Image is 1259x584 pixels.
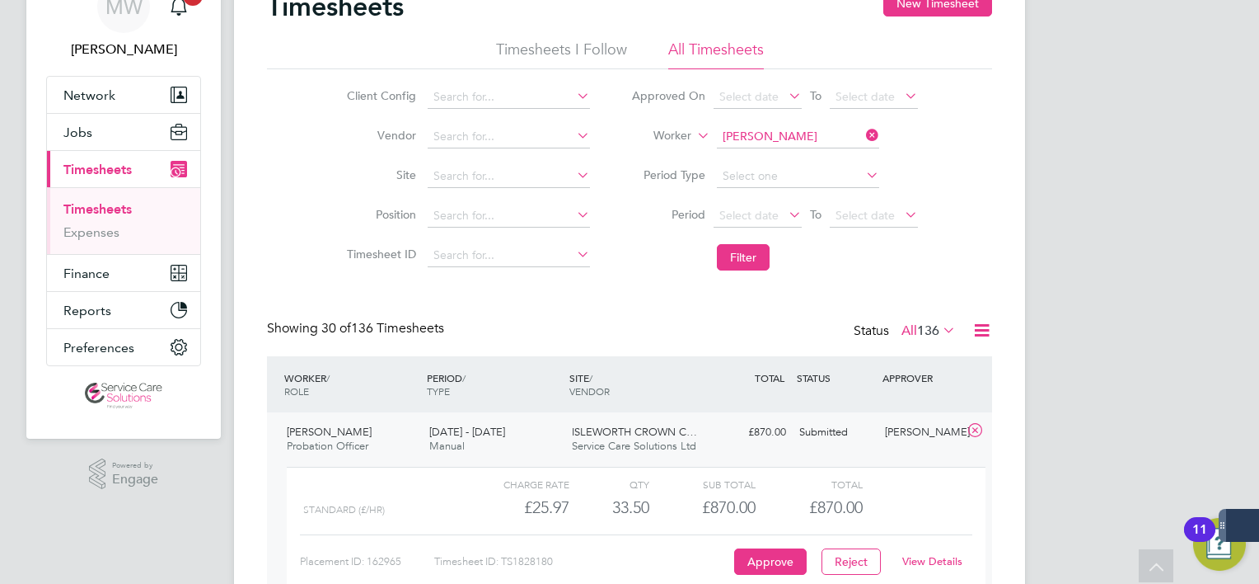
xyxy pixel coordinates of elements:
span: [PERSON_NAME] [287,425,372,439]
span: Reports [63,303,111,318]
span: Select date [719,89,779,104]
div: 33.50 [569,494,649,521]
div: £25.97 [463,494,569,521]
a: Powered byEngage [89,459,159,490]
a: Timesheets [63,201,132,217]
label: Period [631,207,705,222]
div: 11 [1192,530,1207,551]
span: Manual [429,439,465,453]
input: Search for... [428,165,590,188]
span: [DATE] - [DATE] [429,425,505,439]
span: 136 [917,323,939,339]
span: Preferences [63,340,134,356]
div: Total [756,474,862,494]
div: Submitted [793,419,878,446]
div: [PERSON_NAME] [878,419,964,446]
div: £870.00 [649,494,756,521]
label: Position [342,207,416,222]
span: 30 of [321,320,351,337]
span: Select date [835,89,895,104]
li: Timesheets I Follow [496,40,627,69]
span: 136 Timesheets [321,320,444,337]
li: All Timesheets [668,40,764,69]
a: View Details [902,554,962,568]
span: Mark White [46,40,201,59]
div: WORKER [280,363,423,406]
input: Search for... [428,86,590,109]
span: Jobs [63,125,92,140]
label: All [901,323,956,339]
div: PERIOD [423,363,565,406]
label: Client Config [342,88,416,103]
span: Select date [835,208,895,223]
span: TYPE [427,384,450,398]
a: Expenses [63,224,119,240]
button: Finance [47,255,200,291]
button: Jobs [47,114,200,150]
div: £870.00 [707,419,793,446]
span: Timesheets [63,162,132,177]
button: Reject [821,549,881,575]
span: To [805,204,826,225]
button: Preferences [47,329,200,365]
button: Reports [47,292,200,328]
input: Select one [717,165,879,188]
div: Timesheet ID: TS1828180 [434,549,730,575]
a: Go to home page [46,383,201,409]
span: TOTAL [755,371,784,384]
div: Sub Total [649,474,756,494]
span: / [589,371,592,384]
input: Search for... [428,244,590,267]
label: Vendor [342,128,416,143]
span: Network [63,87,115,103]
label: Site [342,167,416,182]
div: APPROVER [878,363,964,393]
label: Worker [617,128,691,144]
span: / [462,371,466,384]
span: To [805,85,826,106]
div: Showing [267,320,447,337]
span: Probation Officer [287,439,368,453]
img: servicecare-logo-retina.png [85,383,162,409]
div: Status [854,320,959,343]
div: QTY [569,474,649,494]
label: Period Type [631,167,705,182]
button: Open Resource Center, 11 new notifications [1193,518,1246,571]
label: Timesheet ID [342,247,416,261]
input: Search for... [428,125,590,148]
div: Placement ID: 162965 [300,549,434,575]
button: Filter [717,244,770,271]
button: Timesheets [47,151,200,187]
input: Search for... [428,205,590,228]
div: Timesheets [47,187,200,254]
span: Standard (£/HR) [303,504,385,516]
div: Charge rate [463,474,569,494]
span: £870.00 [809,497,863,517]
label: Approved On [631,88,705,103]
button: Approve [734,549,807,575]
input: Search for... [717,125,879,148]
span: Service Care Solutions Ltd [572,439,696,453]
div: SITE [565,363,708,406]
span: Powered by [112,459,158,473]
span: Engage [112,473,158,487]
span: / [326,371,330,384]
span: VENDOR [569,384,610,398]
span: Finance [63,266,110,281]
button: Network [47,77,200,113]
span: ROLE [284,384,309,398]
span: ISLEWORTH CROWN C… [572,425,697,439]
span: Select date [719,208,779,223]
div: STATUS [793,363,878,393]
